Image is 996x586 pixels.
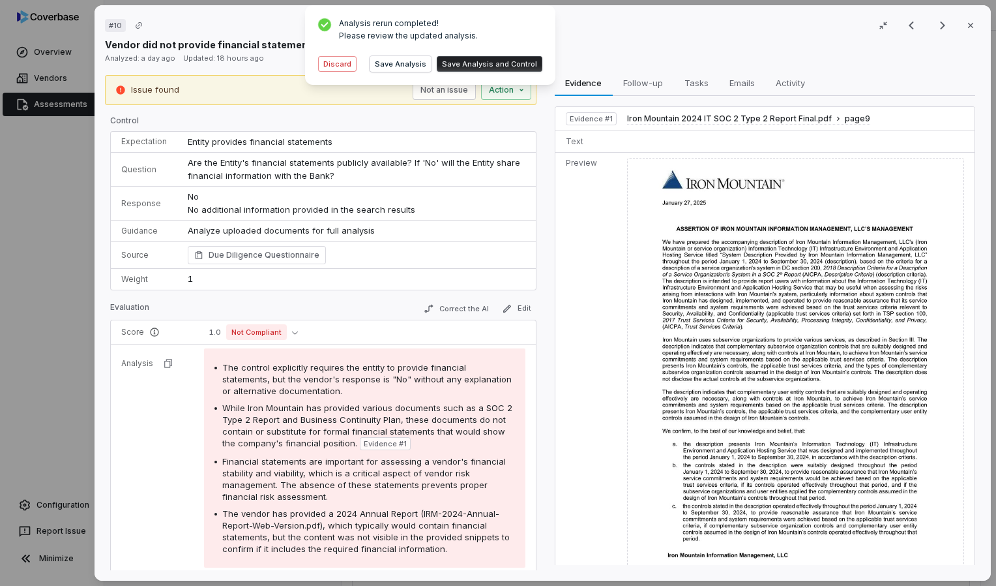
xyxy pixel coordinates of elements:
span: Tasks [679,74,713,91]
span: page 9 [845,114,870,124]
span: Financial statements are important for assessing a vendor's financial stability and viability, wh... [222,456,506,502]
button: Copy link [127,14,151,37]
td: Text [555,131,621,152]
span: Iron Mountain 2024 IT SOC 2 Type 2 Report Final.pdf [627,114,832,124]
span: Evidence # 1 [364,439,407,449]
p: Control [110,116,536,131]
button: Correct the AI [418,301,493,316]
p: Guidance [121,226,167,236]
button: Action [480,80,531,100]
span: Emails [724,74,759,91]
p: Analyze uploaded documents for full analysis [188,224,525,238]
p: Source [121,250,167,260]
span: Follow-up [618,74,668,91]
p: Evaluation [110,302,149,318]
span: The vendor has provided a 2024 Annual Report (IRM-2024-Annual-Report-Web-Version.pdf), which typi... [222,508,510,554]
span: Activity [770,74,810,91]
p: No No additional information provided in the search results [188,191,525,216]
span: Evidence [560,74,607,91]
span: Please review the updated analysis. [339,31,478,40]
button: Previous result [898,18,924,33]
p: Weight [121,274,167,285]
button: Edit [496,301,536,316]
span: Entity provides financial statements [188,136,332,147]
span: While Iron Mountain has provided various documents such as a SOC 2 Type 2 Report and Business Con... [222,403,512,448]
p: Analysis [121,358,153,369]
button: Save Analysis [370,56,432,72]
p: Question [121,164,167,175]
span: Are the Entity's financial statements publicly available? If 'No' will the Entity share financial... [188,157,523,181]
button: Discard [318,56,357,72]
p: Issue found [131,84,179,97]
span: Due Diligence Questionnaire [209,249,319,262]
p: Score [121,327,183,337]
button: Iron Mountain 2024 IT SOC 2 Type 2 Report Final.pdfpage9 [627,114,870,125]
span: Updated: 18 hours ago [183,54,264,63]
button: Save Analysis and Control [437,56,542,72]
span: Evidence # 1 [569,114,612,124]
button: Next result [930,18,956,33]
span: The control explicitly requires the entity to provide financial statements, but the vendor's resp... [222,362,512,396]
button: 1.0Not Compliant [204,324,303,340]
span: # 10 [109,20,122,31]
span: 1 [188,273,193,284]
span: Analyzed: a day ago [105,54,175,63]
button: Not an issue [412,80,475,100]
span: Analysis rerun completed! [339,18,478,28]
span: Not Compliant [226,324,287,340]
p: Expectation [121,136,167,147]
p: Response [121,198,167,209]
p: Vendor did not provide financial statements as required by the control [105,38,443,52]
